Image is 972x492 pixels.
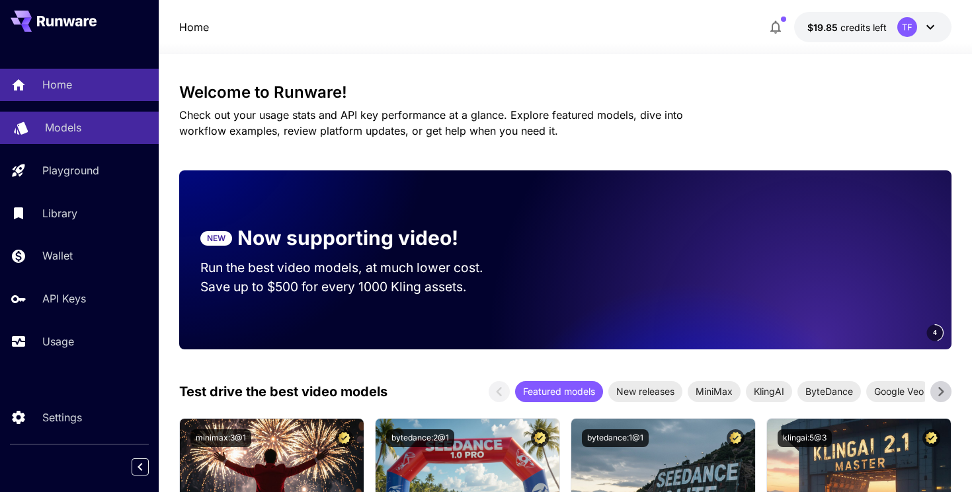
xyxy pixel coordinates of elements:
[866,384,932,398] span: Google Veo
[807,22,840,33] span: $19.85
[531,429,549,447] button: Certified Model – Vetted for best performance and includes a commercial license.
[200,258,508,277] p: Run the best video models, at much lower cost.
[582,429,649,447] button: bytedance:1@1
[179,19,209,35] a: Home
[179,19,209,35] nav: breadcrumb
[179,108,683,137] span: Check out your usage stats and API key performance at a glance. Explore featured models, dive int...
[179,83,952,102] h3: Welcome to Runware!
[42,409,82,425] p: Settings
[688,381,741,402] div: MiniMax
[688,384,741,398] span: MiniMax
[922,429,940,447] button: Certified Model – Vetted for best performance and includes a commercial license.
[45,120,81,135] p: Models
[797,384,861,398] span: ByteDance
[190,429,251,447] button: minimax:3@1
[797,381,861,402] div: ByteDance
[778,429,832,447] button: klingai:5@3
[42,291,86,306] p: API Keys
[42,334,74,349] p: Usage
[42,162,99,178] p: Playground
[42,248,73,264] p: Wallet
[727,429,745,447] button: Certified Model – Vetted for best performance and includes a commercial license.
[132,458,149,475] button: Collapse sidebar
[386,429,454,447] button: bytedance:2@1
[794,12,952,42] button: $19.8515TF
[335,429,353,447] button: Certified Model – Vetted for best performance and includes a commercial license.
[933,328,937,337] span: 4
[179,382,387,402] p: Test drive the best video models
[866,381,932,402] div: Google Veo
[42,205,77,221] p: Library
[807,20,887,34] div: $19.8515
[142,455,159,479] div: Collapse sidebar
[746,384,792,398] span: KlingAI
[840,22,887,33] span: credits left
[608,384,682,398] span: New releases
[746,381,792,402] div: KlingAI
[207,232,225,244] p: NEW
[200,277,508,297] p: Save up to $500 for every 1000 Kling assets.
[237,223,458,253] p: Now supporting video!
[897,17,917,37] div: TF
[515,381,603,402] div: Featured models
[608,381,682,402] div: New releases
[42,77,72,92] p: Home
[515,384,603,398] span: Featured models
